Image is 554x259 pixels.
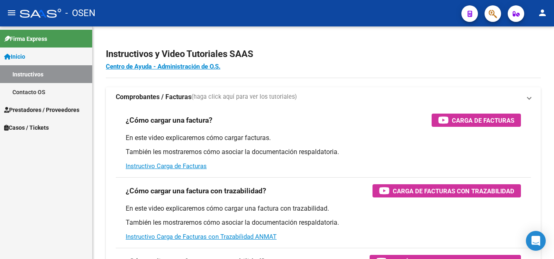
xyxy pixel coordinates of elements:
[7,8,17,18] mat-icon: menu
[537,8,547,18] mat-icon: person
[4,52,25,61] span: Inicio
[126,233,277,240] a: Instructivo Carga de Facturas con Trazabilidad ANMAT
[106,87,541,107] mat-expansion-panel-header: Comprobantes / Facturas(haga click aquí para ver los tutoriales)
[126,218,521,227] p: También les mostraremos cómo asociar la documentación respaldatoria.
[116,93,191,102] strong: Comprobantes / Facturas
[4,123,49,132] span: Casos / Tickets
[126,147,521,157] p: También les mostraremos cómo asociar la documentación respaldatoria.
[4,34,47,43] span: Firma Express
[191,93,297,102] span: (haga click aquí para ver los tutoriales)
[106,63,220,70] a: Centro de Ayuda - Administración de O.S.
[106,46,541,62] h2: Instructivos y Video Tutoriales SAAS
[4,105,79,114] span: Prestadores / Proveedores
[432,114,521,127] button: Carga de Facturas
[373,184,521,197] button: Carga de Facturas con Trazabilidad
[126,162,207,170] a: Instructivo Carga de Facturas
[126,114,213,126] h3: ¿Cómo cargar una factura?
[526,231,546,251] div: Open Intercom Messenger
[126,204,521,213] p: En este video explicaremos cómo cargar una factura con trazabilidad.
[393,186,514,196] span: Carga de Facturas con Trazabilidad
[65,4,96,22] span: - OSEN
[452,115,514,126] span: Carga de Facturas
[126,185,266,197] h3: ¿Cómo cargar una factura con trazabilidad?
[126,133,521,143] p: En este video explicaremos cómo cargar facturas.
